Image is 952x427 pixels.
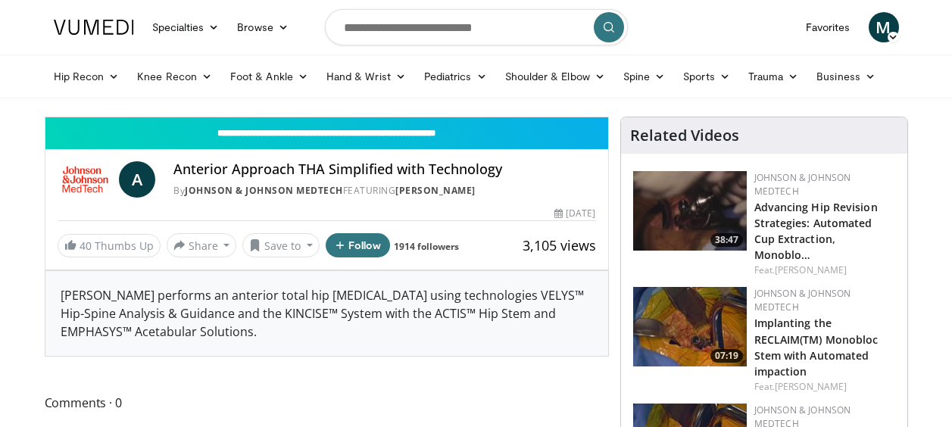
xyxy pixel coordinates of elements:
a: Business [807,61,885,92]
a: Browse [228,12,298,42]
a: Hip Recon [45,61,129,92]
a: A [119,161,155,198]
span: Comments 0 [45,393,609,413]
button: Follow [326,233,391,257]
button: Save to [242,233,320,257]
a: Implanting the RECLAIM(TM) Monobloc Stem with Automated impaction [754,316,879,378]
img: VuMedi Logo [54,20,134,35]
a: 07:19 [633,287,747,366]
a: [PERSON_NAME] [395,184,476,197]
a: Hand & Wrist [317,61,415,92]
a: Johnson & Johnson MedTech [754,287,851,313]
a: Sports [674,61,739,92]
a: [PERSON_NAME] [775,380,847,393]
div: Feat. [754,380,895,394]
a: Foot & Ankle [221,61,317,92]
button: Share [167,233,237,257]
a: Knee Recon [128,61,221,92]
a: M [869,12,899,42]
a: 38:47 [633,171,747,251]
a: 1914 followers [394,240,459,253]
span: 3,105 views [523,236,596,254]
a: Pediatrics [415,61,496,92]
img: 9f1a5b5d-2ba5-4c40-8e0c-30b4b8951080.150x105_q85_crop-smart_upscale.jpg [633,171,747,251]
a: 40 Thumbs Up [58,234,161,257]
span: 40 [80,238,92,253]
a: Trauma [739,61,808,92]
img: Johnson & Johnson MedTech [58,161,114,198]
a: Spine [614,61,674,92]
div: [DATE] [554,207,595,220]
a: Specialties [143,12,229,42]
span: 38:47 [710,233,743,247]
div: Feat. [754,263,895,277]
a: Shoulder & Elbow [496,61,614,92]
h4: Related Videos [630,126,739,145]
input: Search topics, interventions [325,9,628,45]
span: 07:19 [710,349,743,363]
a: Advancing Hip Revision Strategies: Automated Cup Extraction, Monoblo… [754,200,878,262]
div: By FEATURING [173,184,595,198]
a: [PERSON_NAME] [775,263,847,276]
a: Johnson & Johnson MedTech [754,171,851,198]
a: Favorites [797,12,860,42]
img: ffc33e66-92ed-4f11-95c4-0a160745ec3c.150x105_q85_crop-smart_upscale.jpg [633,287,747,366]
h4: Anterior Approach THA Simplified with Technology [173,161,595,178]
div: [PERSON_NAME] performs an anterior total hip [MEDICAL_DATA] using technologies VELYS™ Hip-Spine A... [45,271,608,356]
a: Johnson & Johnson MedTech [185,184,343,197]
